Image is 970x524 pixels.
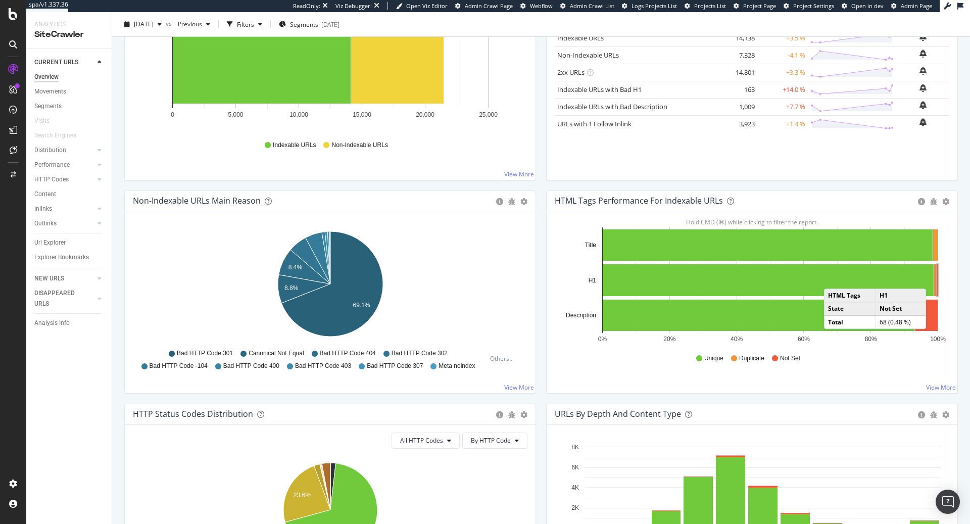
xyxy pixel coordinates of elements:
[557,68,585,77] a: 2xx URLs
[293,2,320,10] div: ReadOnly:
[717,115,757,132] td: 3,923
[918,411,925,418] div: circle-info
[891,2,932,10] a: Admin Page
[571,464,579,471] text: 6K
[228,111,243,118] text: 5,000
[557,119,632,128] a: URLs with 1 Follow Inlink
[919,50,927,58] div: bell-plus
[919,67,927,75] div: bell-plus
[555,227,950,345] svg: A chart.
[34,288,85,309] div: DISAPPEARED URLS
[520,411,527,418] div: gear
[34,130,86,141] a: Search Engines
[34,204,52,214] div: Inlinks
[520,2,553,10] a: Webflow
[876,316,926,329] td: 68 (0.48 %)
[294,492,311,499] text: 23.6%
[942,198,949,205] div: gear
[717,81,757,98] td: 163
[704,354,723,363] span: Unique
[34,57,78,68] div: CURRENT URLS
[396,2,448,10] a: Open Viz Editor
[851,2,884,10] span: Open in dev
[34,116,50,126] div: Visits
[557,33,604,42] a: Indexable URLs
[133,409,253,419] div: HTTP Status Codes Distribution
[930,198,937,205] div: bug
[34,204,94,214] a: Inlinks
[717,29,757,47] td: 14,138
[34,130,76,141] div: Search Engines
[34,189,56,200] div: Content
[570,2,614,10] span: Admin Crawl List
[284,284,299,292] text: 8.8%
[465,2,513,10] span: Admin Crawl Page
[392,349,448,358] span: Bad HTTP Code 302
[34,86,105,97] a: Movements
[717,98,757,115] td: 1,009
[34,273,94,284] a: NEW URLS
[566,312,596,319] text: Description
[290,20,318,28] span: Segments
[865,336,877,343] text: 80%
[571,444,579,451] text: 8K
[490,354,518,363] div: Others...
[335,2,372,10] div: Viz Debugger:
[34,252,105,263] a: Explorer Bookmarks
[825,316,876,329] td: Total
[622,2,677,10] a: Logs Projects List
[400,436,443,445] span: All HTTP Codes
[174,16,214,32] button: Previous
[462,433,527,449] button: By HTTP Code
[34,145,94,156] a: Distribution
[133,227,528,345] div: A chart.
[825,302,876,316] td: State
[455,2,513,10] a: Admin Crawl Page
[504,170,534,178] a: View More
[34,145,66,156] div: Distribution
[717,46,757,64] td: 7,328
[901,2,932,10] span: Admin Page
[825,289,876,302] td: HTML Tags
[784,2,834,10] a: Project Settings
[34,160,94,170] a: Performance
[133,14,528,131] svg: A chart.
[174,20,202,28] span: Previous
[508,198,515,205] div: bug
[150,362,208,370] span: Bad HTTP Code -104
[177,349,233,358] span: Bad HTTP Code 301
[249,349,304,358] span: Canonical Not Equal
[936,490,960,514] div: Open Intercom Messenger
[367,362,423,370] span: Bad HTTP Code 307
[34,160,70,170] div: Performance
[757,115,808,132] td: +1.4 %
[34,101,62,112] div: Segments
[34,252,89,263] div: Explorer Bookmarks
[34,29,104,40] div: SiteCrawler
[34,101,105,112] a: Segments
[780,354,800,363] span: Not Set
[275,16,344,32] button: Segments[DATE]
[876,289,926,302] td: H1
[406,2,448,10] span: Open Viz Editor
[919,84,927,92] div: bell-plus
[930,411,937,418] div: bug
[471,436,511,445] span: By HTTP Code
[557,102,667,111] a: Indexable URLs with Bad Description
[223,16,266,32] button: Filters
[757,64,808,81] td: +3.3 %
[798,336,810,343] text: 60%
[34,318,70,328] div: Analysis Info
[919,118,927,126] div: bell-plus
[273,141,316,150] span: Indexable URLs
[133,196,261,206] div: Non-Indexable URLs Main Reason
[171,111,174,118] text: 0
[34,218,57,229] div: Outlinks
[392,433,460,449] button: All HTTP Codes
[353,302,370,309] text: 69.1%
[694,2,726,10] span: Projects List
[876,302,926,316] td: Not Set
[930,336,946,343] text: 100%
